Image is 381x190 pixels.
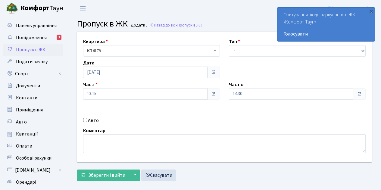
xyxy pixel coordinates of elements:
[87,48,95,54] b: КТ4
[3,20,63,32] a: Панель управління
[302,5,374,12] a: Наконечний [PERSON_NAME] В.
[16,131,38,137] span: Квитанції
[277,8,375,41] div: Опитування щодо паркування в ЖК «Комфорт Таун»
[57,35,61,40] div: 1
[3,128,63,140] a: Квитанції
[83,38,108,45] label: Квартира
[88,172,125,179] span: Зберегти і вийти
[229,38,240,45] label: Тип
[87,48,212,54] span: <b>КТ4</b>&nbsp;&nbsp;&nbsp;179
[3,56,63,68] a: Подати заявку
[16,46,45,53] span: Пропуск в ЖК
[16,95,37,101] span: Контакти
[83,59,95,67] label: Дата
[6,2,18,14] img: logo.png
[3,80,63,92] a: Документи
[3,44,63,56] a: Пропуск в ЖК
[77,18,128,30] span: Пропуск в ЖК
[16,179,36,185] span: Орендарі
[16,83,40,89] span: Документи
[16,143,32,149] span: Оплати
[16,22,57,29] span: Панель управління
[16,58,48,65] span: Подати заявку
[3,104,63,116] a: Приміщення
[83,45,220,57] span: <b>КТ4</b>&nbsp;&nbsp;&nbsp;179
[3,92,63,104] a: Контакти
[3,32,63,44] a: Повідомлення1
[141,170,176,181] a: Скасувати
[3,68,63,80] a: Спорт
[283,30,369,38] a: Голосувати
[3,176,63,188] a: Орендарі
[88,117,99,124] label: Авто
[177,22,202,28] span: Пропуск в ЖК
[16,107,43,113] span: Приміщення
[229,81,244,88] label: Час по
[75,3,90,13] button: Переключити навігацію
[3,164,63,176] a: [DOMAIN_NAME]
[20,3,63,14] span: Таун
[83,127,105,134] label: Коментар
[150,22,202,28] a: Назад до всіхПропуск в ЖК
[16,34,47,41] span: Повідомлення
[77,170,129,181] button: Зберегти і вийти
[16,155,52,161] span: Особові рахунки
[3,116,63,128] a: Авто
[368,8,374,14] div: ×
[16,119,27,125] span: Авто
[3,152,63,164] a: Особові рахунки
[20,3,49,13] b: Комфорт
[130,23,147,28] small: Додати .
[83,81,98,88] label: Час з
[3,140,63,152] a: Оплати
